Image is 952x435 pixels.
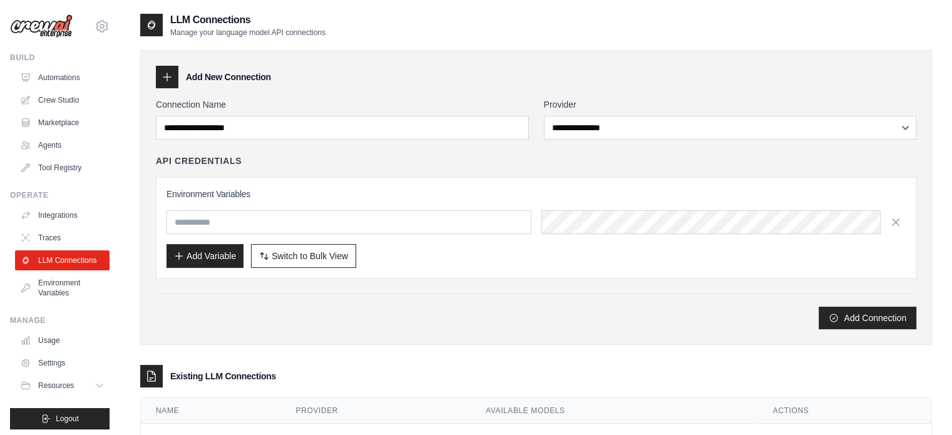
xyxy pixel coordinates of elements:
img: Logo [10,14,73,38]
th: Name [141,398,281,424]
th: Actions [758,398,931,424]
a: Automations [15,68,110,88]
th: Available Models [471,398,758,424]
div: Build [10,53,110,63]
button: Add Connection [819,307,916,329]
p: Manage your language model API connections [170,28,325,38]
a: Tool Registry [15,158,110,178]
label: Connection Name [156,98,529,111]
span: Switch to Bulk View [272,250,348,262]
h3: Add New Connection [186,71,271,83]
div: Manage [10,315,110,325]
th: Provider [281,398,471,424]
button: Resources [15,376,110,396]
button: Switch to Bulk View [251,244,356,268]
a: Marketplace [15,113,110,133]
a: Settings [15,353,110,373]
button: Logout [10,408,110,429]
a: LLM Connections [15,250,110,270]
h4: API Credentials [156,155,242,167]
a: Environment Variables [15,273,110,303]
a: Agents [15,135,110,155]
label: Provider [544,98,917,111]
h3: Existing LLM Connections [170,370,276,382]
a: Traces [15,228,110,248]
span: Logout [56,414,79,424]
button: Add Variable [166,244,243,268]
a: Crew Studio [15,90,110,110]
h3: Environment Variables [166,188,906,200]
h2: LLM Connections [170,13,325,28]
a: Usage [15,330,110,351]
span: Resources [38,381,74,391]
a: Integrations [15,205,110,225]
div: Operate [10,190,110,200]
